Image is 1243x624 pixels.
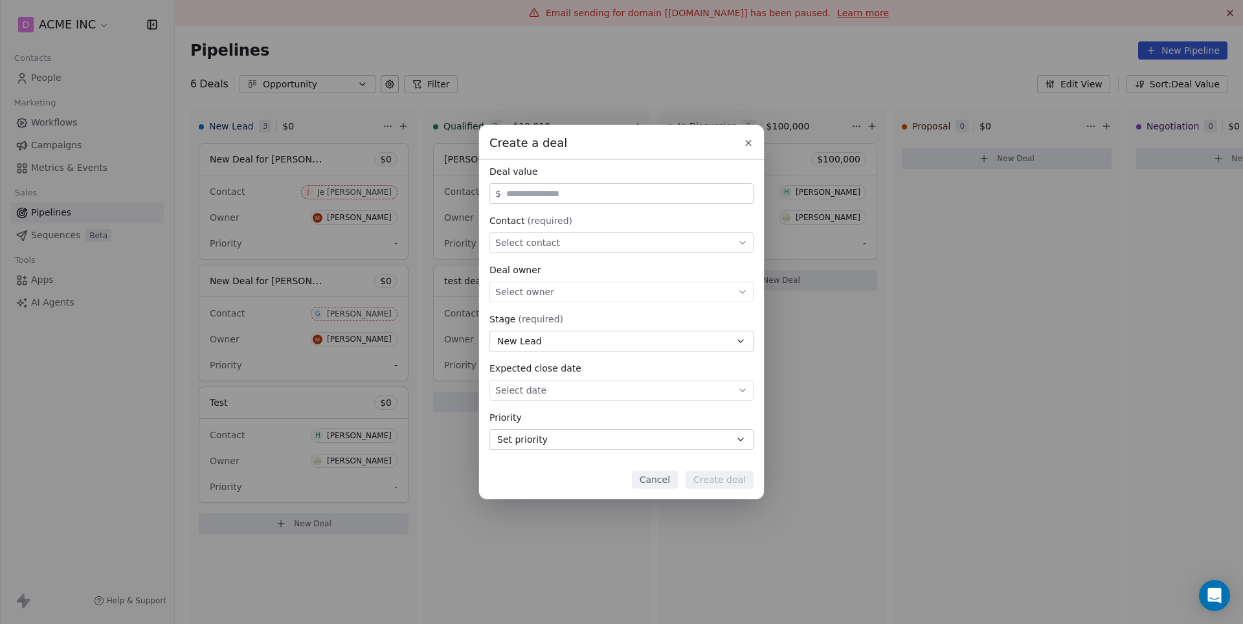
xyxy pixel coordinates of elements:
span: Select owner [495,285,554,298]
button: Create deal [686,471,754,489]
span: Select contact [495,236,560,249]
span: (required) [518,313,563,326]
div: Deal owner [489,263,754,276]
span: Stage [489,313,515,326]
span: Create a deal [489,135,567,151]
span: Select date [495,384,546,397]
span: Set priority [497,433,548,447]
div: Priority [489,411,754,424]
span: New Lead [497,335,542,348]
span: $ [495,187,501,200]
div: Expected close date [489,362,754,375]
div: Deal value [489,165,754,178]
span: Contact [489,214,524,227]
button: Cancel [632,471,678,489]
span: (required) [527,214,572,227]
